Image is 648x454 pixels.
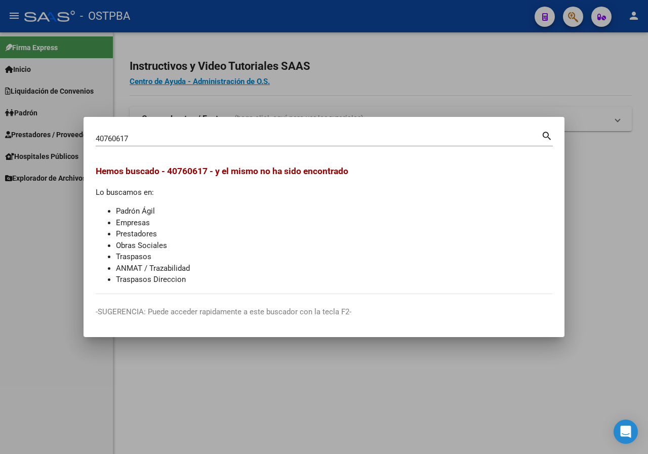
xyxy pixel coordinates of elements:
[116,263,552,274] li: ANMAT / Trazabilidad
[96,166,348,176] span: Hemos buscado - 40760617 - y el mismo no ha sido encontrado
[541,129,553,141] mat-icon: search
[96,306,552,318] p: -SUGERENCIA: Puede acceder rapidamente a este buscador con la tecla F2-
[116,274,552,285] li: Traspasos Direccion
[116,205,552,217] li: Padrón Ágil
[116,251,552,263] li: Traspasos
[116,217,552,229] li: Empresas
[116,228,552,240] li: Prestadores
[614,420,638,444] div: Open Intercom Messenger
[116,240,552,252] li: Obras Sociales
[96,164,552,285] div: Lo buscamos en:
